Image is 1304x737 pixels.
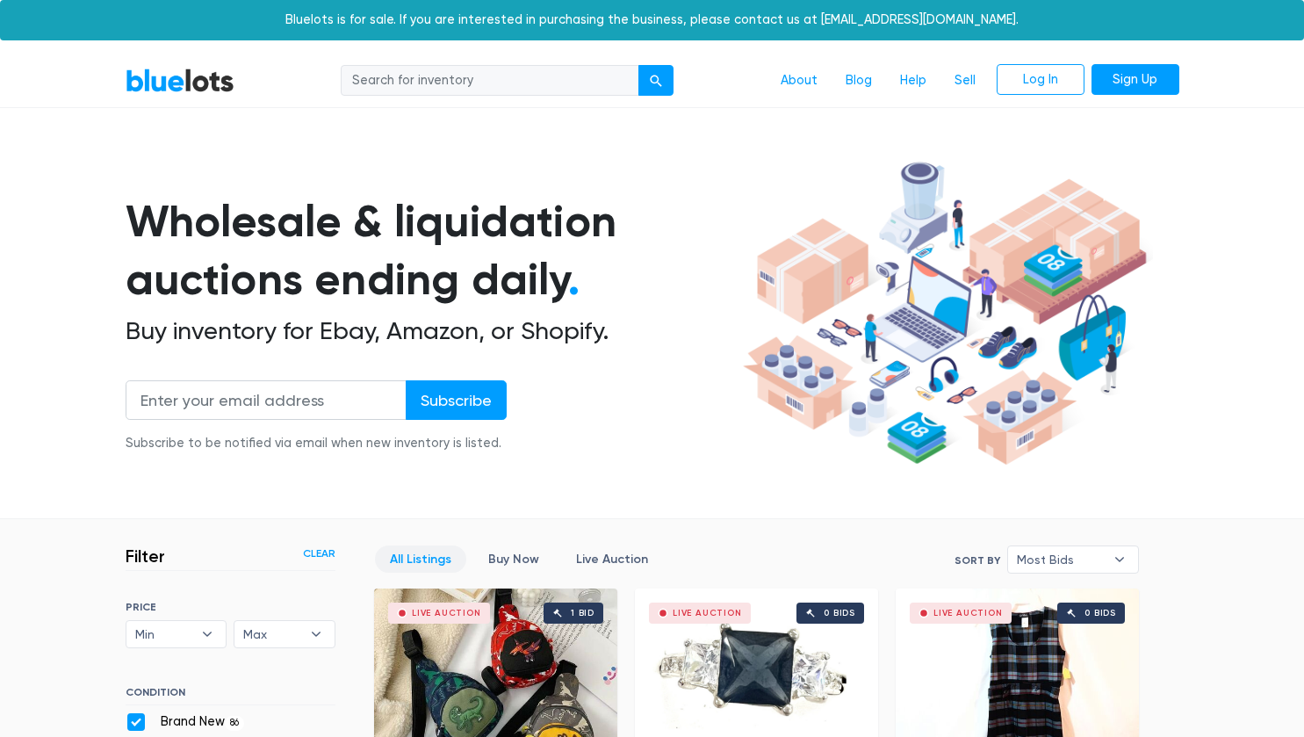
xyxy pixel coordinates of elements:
[561,546,663,573] a: Live Auction
[886,64,940,98] a: Help
[473,546,554,573] a: Buy Now
[303,546,335,561] a: Clear
[568,253,580,306] span: .
[126,68,234,93] a: BlueLots
[933,609,1003,618] div: Live Auction
[126,712,245,732] label: Brand New
[997,64,1084,96] a: Log In
[737,154,1153,473] img: hero-ee84e7d0318cb26816c560f6b4441b76977f77a177738b4e94f68c95b2b83dbb.png
[767,64,832,98] a: About
[225,716,245,730] span: 86
[673,609,742,618] div: Live Auction
[298,621,335,647] b: ▾
[135,621,193,647] span: Min
[243,621,301,647] span: Max
[1091,64,1179,96] a: Sign Up
[126,686,335,705] h6: CONDITION
[189,621,226,647] b: ▾
[375,546,466,573] a: All Listings
[1084,609,1116,618] div: 0 bids
[940,64,990,98] a: Sell
[955,553,1000,568] label: Sort By
[1017,546,1105,573] span: Most Bids
[126,192,737,309] h1: Wholesale & liquidation auctions ending daily
[824,609,855,618] div: 0 bids
[341,65,639,97] input: Search for inventory
[406,380,507,420] input: Subscribe
[1101,546,1138,573] b: ▾
[832,64,886,98] a: Blog
[126,546,165,567] h3: Filter
[126,601,335,613] h6: PRICE
[126,380,407,420] input: Enter your email address
[126,434,507,453] div: Subscribe to be notified via email when new inventory is listed.
[412,609,481,618] div: Live Auction
[571,609,594,618] div: 1 bid
[126,316,737,346] h2: Buy inventory for Ebay, Amazon, or Shopify.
